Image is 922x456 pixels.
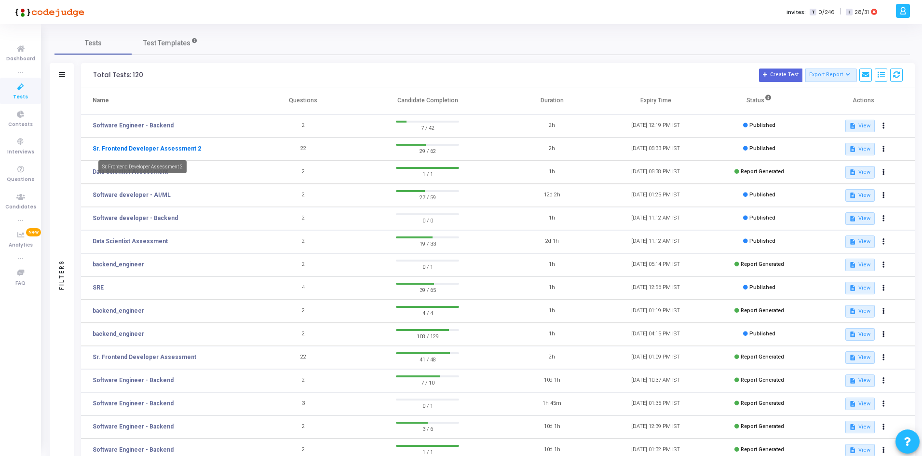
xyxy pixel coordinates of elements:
mat-icon: description [849,308,856,315]
a: Sr. Frontend Developer Assessment [93,353,196,361]
mat-icon: description [849,401,856,407]
span: New [26,228,41,236]
span: 39 / 65 [396,285,459,294]
a: backend_engineer [93,330,144,338]
td: [DATE] 04:15 PM IST [604,323,707,346]
span: Dashboard [6,55,35,63]
div: Filters [57,221,66,328]
a: Software Engineer - Backend [93,376,174,385]
button: View [845,374,875,387]
span: Published [749,215,775,221]
td: 4 [251,276,355,300]
span: Report Generated [741,377,784,383]
td: [DATE] 12:39 PM IST [604,415,707,439]
span: Candidates [5,203,36,211]
td: [DATE] 11:12 AM IST [604,230,707,253]
button: View [845,259,875,271]
span: I [846,9,852,16]
a: Software Engineer - Backend [93,399,174,408]
mat-icon: description [849,354,856,361]
span: Published [749,331,775,337]
div: Total Tests: 120 [93,71,143,79]
a: SRE [93,283,104,292]
a: Software developer - Backend [93,214,178,222]
span: Questions [7,176,34,184]
mat-icon: description [849,447,856,454]
mat-icon: description [849,424,856,430]
span: 7 / 10 [396,377,459,387]
td: 1h 45m [500,392,604,415]
mat-icon: description [849,123,856,129]
a: Sr. Frontend Developer Assessment 2 [93,144,201,153]
button: View [845,143,875,155]
mat-icon: description [849,146,856,152]
td: 10d 1h [500,369,604,392]
td: 2 [251,415,355,439]
button: View [845,235,875,248]
td: 2 [251,184,355,207]
span: | [840,7,841,17]
mat-icon: description [849,262,856,268]
span: Interviews [7,148,34,156]
span: T [810,9,816,16]
span: Report Generated [741,354,784,360]
button: View [845,166,875,179]
button: Export Report [805,69,857,82]
span: Report Generated [741,307,784,314]
span: 29 / 62 [396,146,459,155]
button: View [845,351,875,364]
mat-icon: description [849,377,856,384]
td: 2h [500,138,604,161]
span: 28/31 [854,8,869,16]
span: 0 / 1 [396,262,459,271]
mat-icon: description [849,331,856,338]
td: 1h [500,300,604,323]
td: 2 [251,114,355,138]
span: 0 / 1 [396,401,459,410]
th: Questions [251,87,355,114]
span: Published [749,192,775,198]
td: 2 [251,323,355,346]
span: Tests [85,38,102,48]
span: 0 / 0 [396,215,459,225]
td: 1h [500,323,604,346]
span: FAQ [15,279,26,288]
th: Candidate Completion [355,87,500,114]
span: 27 / 59 [396,192,459,202]
button: View [845,305,875,318]
label: Invites: [786,8,806,16]
button: View [845,421,875,433]
span: Report Generated [741,261,784,267]
td: [DATE] 11:12 AM IST [604,207,707,230]
td: [DATE] 05:38 PM IST [604,161,707,184]
mat-icon: description [849,169,856,176]
span: 108 / 129 [396,331,459,341]
td: [DATE] 12:19 PM IST [604,114,707,138]
a: Software Engineer - Backend [93,445,174,454]
th: Actions [811,87,915,114]
button: View [845,189,875,202]
td: 2 [251,253,355,276]
td: [DATE] 12:56 PM IST [604,276,707,300]
a: backend_engineer [93,260,144,269]
td: 12d 2h [500,184,604,207]
div: Sr. Frontend Developer Assessment 2 [98,160,187,173]
mat-icon: description [849,215,856,222]
td: [DATE] 01:09 PM IST [604,346,707,369]
a: Software developer - AI/ML [93,191,171,199]
span: Analytics [9,241,33,249]
td: [DATE] 01:35 PM IST [604,392,707,415]
td: 2 [251,207,355,230]
a: Software Engineer - Backend [93,121,174,130]
button: Create Test [759,69,802,82]
span: 3 / 6 [396,424,459,433]
td: 1h [500,207,604,230]
a: Software Engineer - Backend [93,422,174,431]
mat-icon: description [849,285,856,291]
span: Report Generated [741,168,784,175]
th: Name [81,87,251,114]
span: Report Generated [741,423,784,429]
th: Status [707,87,811,114]
span: 19 / 33 [396,238,459,248]
td: 1h [500,161,604,184]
